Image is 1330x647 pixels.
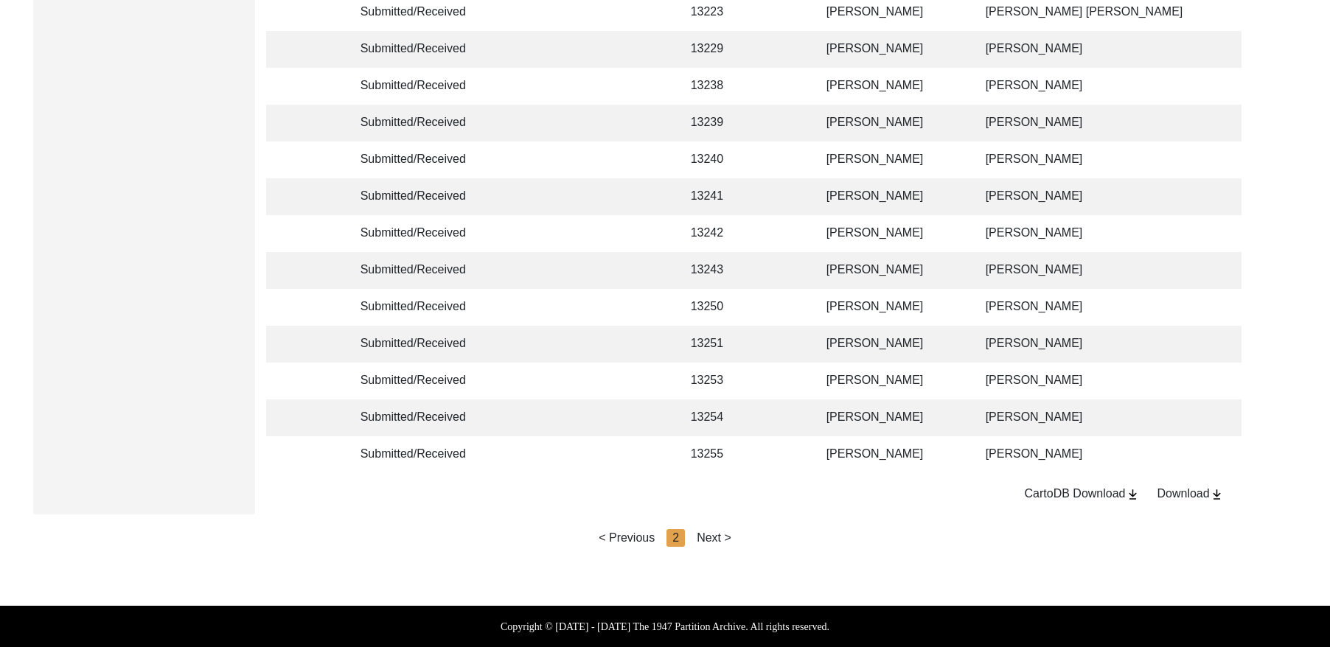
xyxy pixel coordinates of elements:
td: [PERSON_NAME] [818,399,965,436]
td: Submitted/Received [352,31,484,68]
td: 13238 [682,68,748,105]
td: 13250 [682,289,748,326]
td: [PERSON_NAME] [818,215,965,252]
td: Submitted/Received [352,326,484,363]
td: [PERSON_NAME] [818,31,965,68]
td: [PERSON_NAME] [818,68,965,105]
label: Copyright © [DATE] - [DATE] The 1947 Partition Archive. All rights reserved. [501,619,829,634]
td: Submitted/Received [352,252,484,289]
td: Submitted/Received [352,399,484,436]
td: [PERSON_NAME] [977,436,1235,473]
td: Submitted/Received [352,105,484,141]
td: [PERSON_NAME] [977,363,1235,399]
td: 13243 [682,252,748,289]
td: [PERSON_NAME] [977,252,1235,289]
td: 13241 [682,178,748,215]
div: Next > [697,529,731,547]
div: Download [1157,485,1224,503]
div: CartoDB Download [1025,485,1140,503]
td: [PERSON_NAME] [977,399,1235,436]
td: Submitted/Received [352,215,484,252]
td: [PERSON_NAME] [818,289,965,326]
td: [PERSON_NAME] [977,178,1235,215]
td: 13229 [682,31,748,68]
td: [PERSON_NAME] [818,105,965,141]
td: [PERSON_NAME] [818,363,965,399]
td: [PERSON_NAME] [818,326,965,363]
td: [PERSON_NAME] [818,436,965,473]
td: [PERSON_NAME] [818,178,965,215]
div: < Previous [599,529,655,547]
td: Submitted/Received [352,178,484,215]
td: [PERSON_NAME] [977,326,1235,363]
td: [PERSON_NAME] [818,141,965,178]
td: [PERSON_NAME] [977,141,1235,178]
td: Submitted/Received [352,68,484,105]
td: 13240 [682,141,748,178]
td: Submitted/Received [352,436,484,473]
td: [PERSON_NAME] [977,289,1235,326]
td: 13242 [682,215,748,252]
td: [PERSON_NAME] [977,31,1235,68]
td: 13253 [682,363,748,399]
td: 13251 [682,326,748,363]
td: [PERSON_NAME] [818,252,965,289]
img: download-button.png [1126,488,1140,501]
td: [PERSON_NAME] [977,215,1235,252]
div: 2 [666,529,685,547]
td: Submitted/Received [352,141,484,178]
img: download-button.png [1210,488,1224,501]
td: 13239 [682,105,748,141]
td: 13255 [682,436,748,473]
td: 13254 [682,399,748,436]
td: Submitted/Received [352,289,484,326]
td: Submitted/Received [352,363,484,399]
td: [PERSON_NAME] [977,105,1235,141]
td: [PERSON_NAME] [977,68,1235,105]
